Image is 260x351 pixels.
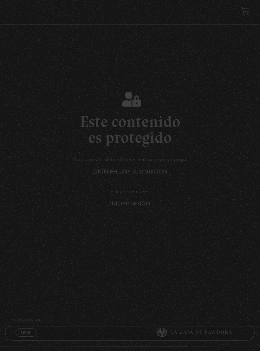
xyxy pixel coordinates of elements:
[110,202,150,207] a: Iniciar Sesión
[19,336,34,341] span: Cerrar
[21,331,32,334] span: Menu
[241,7,250,16] a: View your shopping cart
[93,169,167,175] a: Obtener una suscripción
[13,319,247,322] h4: SÍguenos en:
